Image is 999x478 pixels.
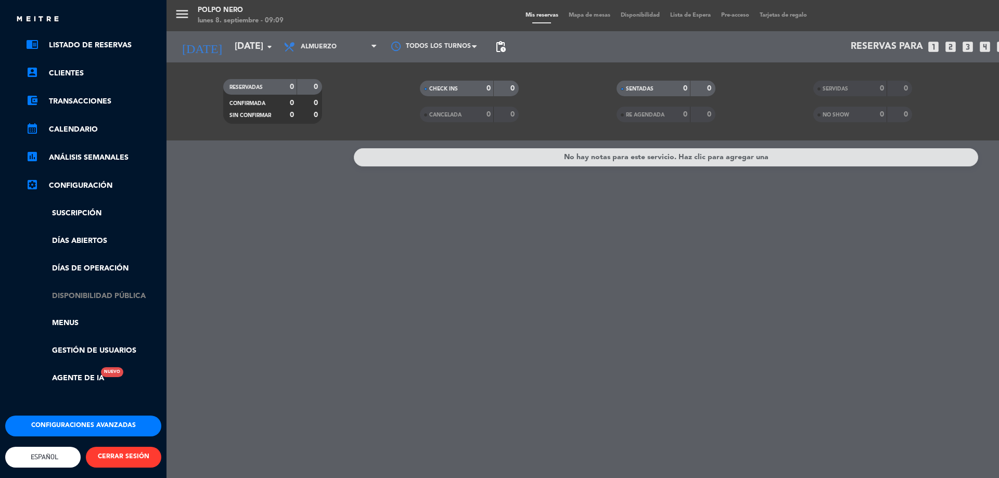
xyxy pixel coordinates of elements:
[26,179,161,192] a: Configuración
[26,263,161,275] a: Días de Operación
[26,345,161,357] a: Gestión de usuarios
[26,178,39,191] i: settings_applications
[26,150,39,163] i: assessment
[26,67,161,80] a: account_boxClientes
[26,38,39,50] i: chrome_reader_mode
[26,94,39,107] i: account_balance_wallet
[26,235,161,247] a: Días abiertos
[26,290,161,302] a: Disponibilidad pública
[101,367,123,377] div: Nuevo
[26,372,104,384] a: Agente de IANuevo
[26,123,161,136] a: calendar_monthCalendario
[26,208,161,219] a: Suscripción
[26,122,39,135] i: calendar_month
[28,453,58,461] span: Español
[26,66,39,79] i: account_box
[16,16,60,23] img: MEITRE
[26,39,161,51] a: chrome_reader_modeListado de Reservas
[494,41,507,53] span: pending_actions
[86,447,161,468] button: CERRAR SESIÓN
[5,416,161,436] button: Configuraciones avanzadas
[26,317,161,329] a: Menus
[26,151,161,164] a: assessmentANÁLISIS SEMANALES
[26,95,161,108] a: account_balance_walletTransacciones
